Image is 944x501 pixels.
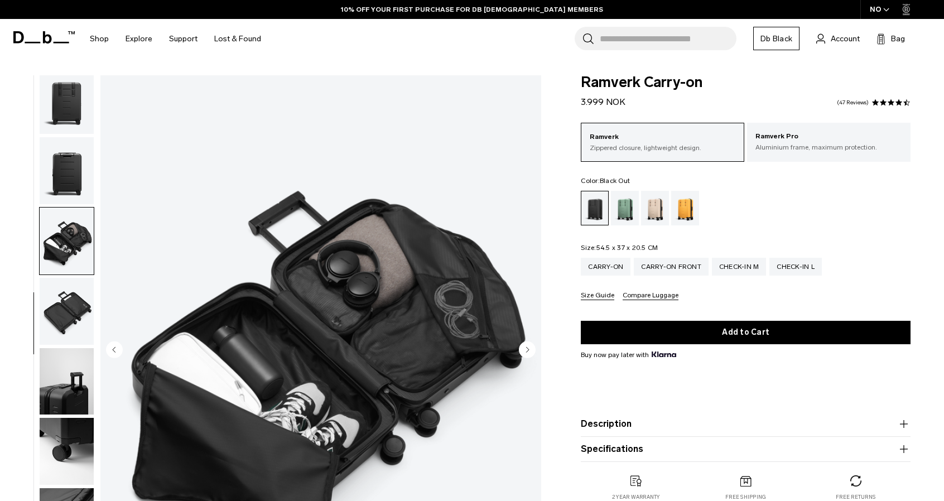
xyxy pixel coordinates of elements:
legend: Size: [581,244,658,251]
a: Check-in L [769,258,822,276]
a: Carry-on Front [634,258,709,276]
img: Ramverk Carry-on Black Out [40,418,94,485]
span: Buy now pay later with [581,350,676,360]
a: Db Black [753,27,799,50]
span: Account [831,33,860,45]
button: Next slide [519,341,536,360]
a: Green Ray [611,191,639,225]
a: Account [816,32,860,45]
p: Ramverk Pro [755,131,902,142]
img: Ramverk Carry-on Black Out [40,208,94,274]
p: Free shipping [725,493,766,501]
button: Ramverk Carry-on Black Out [39,277,94,345]
p: Aluminium frame, maximum protection. [755,142,902,152]
nav: Main Navigation [81,19,269,59]
button: Bag [876,32,905,45]
a: Check-in M [712,258,767,276]
a: 47 reviews [837,100,869,105]
img: Ramverk Carry-on Black Out [40,137,94,204]
img: {"height" => 20, "alt" => "Klarna"} [652,351,676,357]
a: Fogbow Beige [641,191,669,225]
a: Carry-on [581,258,630,276]
span: 54.5 x 37 x 20.5 CM [596,244,658,252]
span: Bag [891,33,905,45]
img: Ramverk Carry-on Black Out [40,278,94,345]
button: Add to Cart [581,321,911,344]
p: Ramverk [590,132,735,143]
button: Ramverk Carry-on Black Out [39,207,94,275]
legend: Color: [581,177,630,184]
button: Specifications [581,442,911,456]
img: Ramverk Carry-on Black Out [40,68,94,134]
span: Black Out [600,177,630,185]
img: Ramverk Carry-on Black Out [40,348,94,415]
p: Zippered closure, lightweight design. [590,143,735,153]
button: Size Guide [581,292,614,300]
a: Ramverk Pro Aluminium frame, maximum protection. [747,123,911,161]
a: 10% OFF YOUR FIRST PURCHASE FOR DB [DEMOGRAPHIC_DATA] MEMBERS [341,4,603,15]
button: Ramverk Carry-on Black Out [39,137,94,205]
a: Support [169,19,198,59]
button: Ramverk Carry-on Black Out [39,348,94,416]
a: Parhelion Orange [671,191,699,225]
a: Black Out [581,191,609,225]
button: Ramverk Carry-on Black Out [39,67,94,135]
button: Compare Luggage [623,292,678,300]
a: Shop [90,19,109,59]
span: 3.999 NOK [581,97,625,107]
a: Explore [126,19,152,59]
button: Description [581,417,911,431]
a: Lost & Found [214,19,261,59]
span: Ramverk Carry-on [581,75,911,90]
p: 2 year warranty [612,493,660,501]
button: Previous slide [106,341,123,360]
button: Ramverk Carry-on Black Out [39,417,94,485]
p: Free returns [836,493,875,501]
